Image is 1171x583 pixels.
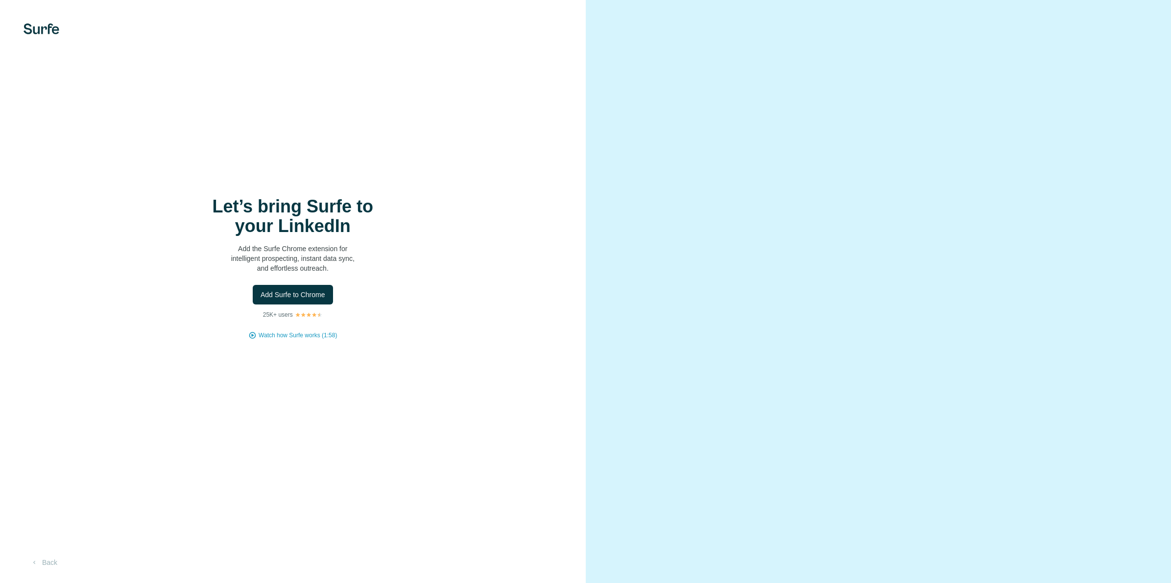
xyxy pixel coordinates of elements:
span: Add Surfe to Chrome [261,290,325,300]
img: Rating Stars [295,312,323,318]
p: Add the Surfe Chrome extension for intelligent prospecting, instant data sync, and effortless out... [195,244,391,273]
img: Surfe's logo [24,23,59,34]
h1: Let’s bring Surfe to your LinkedIn [195,197,391,236]
button: Back [24,554,64,571]
button: Add Surfe to Chrome [253,285,333,304]
button: Watch how Surfe works (1:58) [259,331,337,340]
p: 25K+ users [263,310,293,319]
